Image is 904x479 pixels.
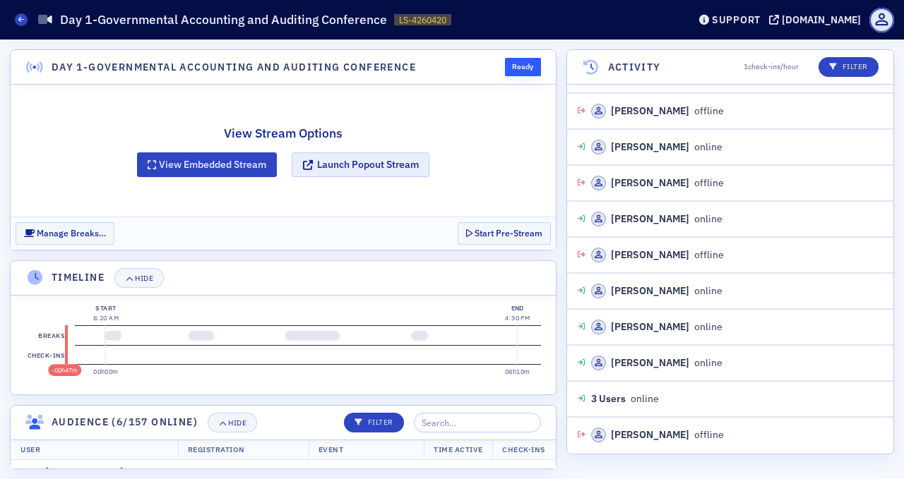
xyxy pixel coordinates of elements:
[505,58,541,76] div: Ready
[309,439,424,461] th: Event
[769,15,866,25] button: [DOMAIN_NAME]
[458,222,551,244] button: Start Pre-Stream
[505,303,530,313] div: End
[591,104,724,119] div: offline
[414,413,541,432] input: Search…
[93,303,119,313] div: Start
[11,439,178,461] th: User
[114,268,164,288] button: Hide
[712,13,761,26] div: Support
[611,284,689,298] div: [PERSON_NAME]
[611,176,689,190] div: [PERSON_NAME]
[52,270,105,285] h4: Timeline
[135,274,153,282] div: Hide
[137,124,429,143] h2: View Stream Options
[52,60,416,75] h4: Day 1-Governmental Accounting and Auditing Conference
[505,368,530,375] time: 08h10m
[829,61,868,73] p: Filter
[492,439,555,461] th: Check-Ins
[93,314,119,322] time: 8:20 AM
[424,439,493,461] th: Time Active
[25,346,67,365] label: Check-ins
[591,248,724,262] div: offline
[591,428,724,442] div: offline
[631,392,659,406] span: online
[869,8,894,32] span: Profile
[819,57,879,77] button: Filter
[399,14,446,26] span: LS-4260420
[591,140,722,154] div: online
[782,13,861,26] div: [DOMAIN_NAME]
[52,415,198,430] h4: Audience (6/157 online)
[355,417,393,428] p: Filter
[228,419,246,427] div: Hide
[137,152,277,177] button: View Embedded Stream
[591,356,722,370] div: online
[611,320,689,334] div: [PERSON_NAME]
[591,320,722,334] div: online
[60,11,387,28] h1: Day 1-Governmental Accounting and Auditing Conference
[591,212,722,226] div: online
[608,60,661,75] h4: Activity
[208,413,257,432] button: Hide
[611,140,689,154] div: [PERSON_NAME]
[611,104,689,119] div: [PERSON_NAME]
[591,392,626,406] span: 3 Users
[93,368,119,375] time: 00h00m
[292,152,429,177] button: Launch Popout Stream
[591,284,722,298] div: online
[505,314,530,322] time: 4:30 PM
[611,428,689,442] div: [PERSON_NAME]
[36,326,68,346] label: Breaks
[611,212,689,226] div: [PERSON_NAME]
[591,176,724,190] div: offline
[52,366,78,374] time: -00h47m
[344,413,404,432] button: Filter
[744,61,799,73] span: 1 check-ins/hour
[16,222,114,244] button: Manage Breaks…
[611,356,689,370] div: [PERSON_NAME]
[611,248,689,262] div: [PERSON_NAME]
[178,439,309,461] th: Registration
